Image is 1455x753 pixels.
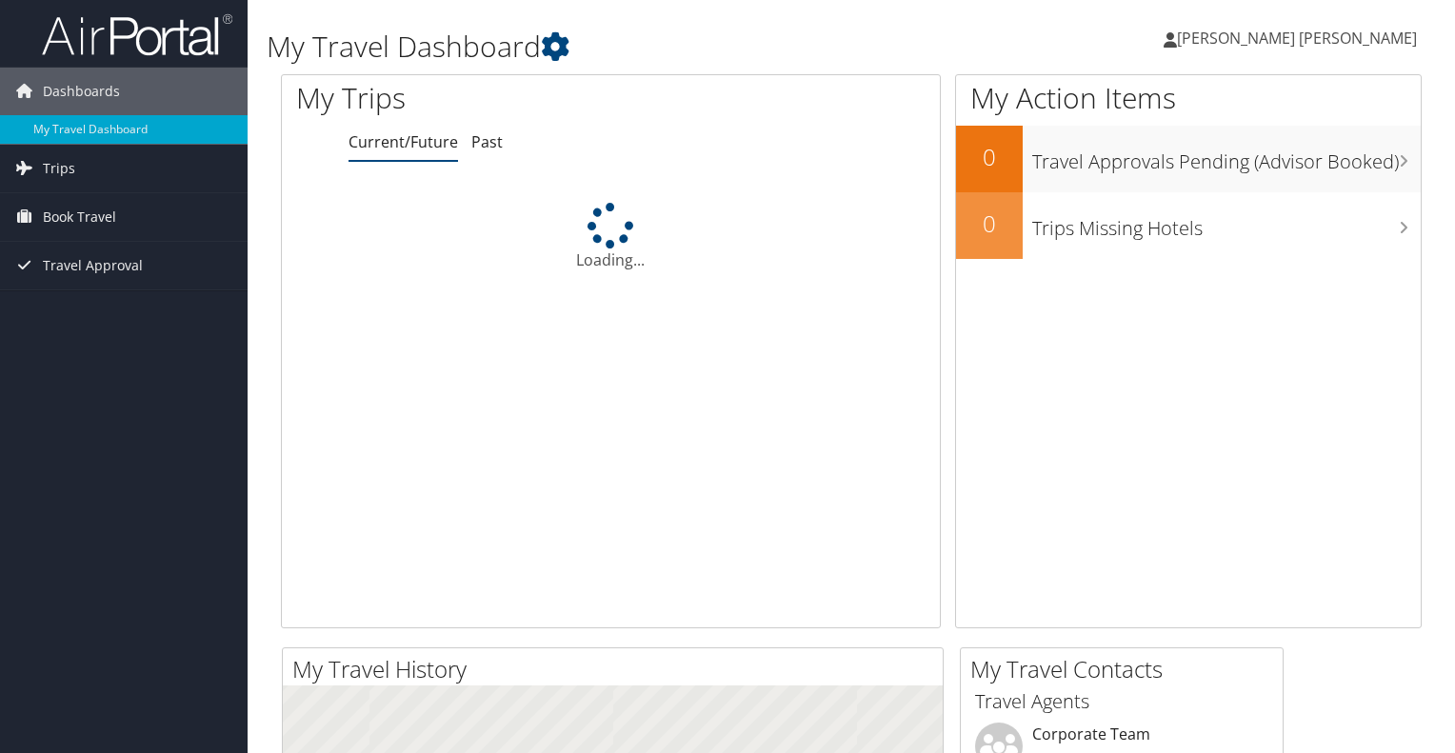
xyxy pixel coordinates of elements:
a: 0Travel Approvals Pending (Advisor Booked) [956,126,1421,192]
span: Trips [43,145,75,192]
h3: Travel Approvals Pending (Advisor Booked) [1032,139,1421,175]
h1: My Trips [296,78,651,118]
span: Book Travel [43,193,116,241]
span: Dashboards [43,68,120,115]
a: 0Trips Missing Hotels [956,192,1421,259]
h3: Trips Missing Hotels [1032,206,1421,242]
h2: 0 [956,208,1023,240]
a: Past [471,131,503,152]
img: airportal-logo.png [42,12,232,57]
div: Loading... [282,203,940,271]
h2: My Travel History [292,653,943,685]
h1: My Action Items [956,78,1421,118]
span: Travel Approval [43,242,143,289]
h1: My Travel Dashboard [267,27,1046,67]
h3: Travel Agents [975,688,1268,715]
a: Current/Future [349,131,458,152]
h2: 0 [956,141,1023,173]
a: [PERSON_NAME] [PERSON_NAME] [1164,10,1436,67]
span: [PERSON_NAME] [PERSON_NAME] [1177,28,1417,49]
h2: My Travel Contacts [970,653,1283,685]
